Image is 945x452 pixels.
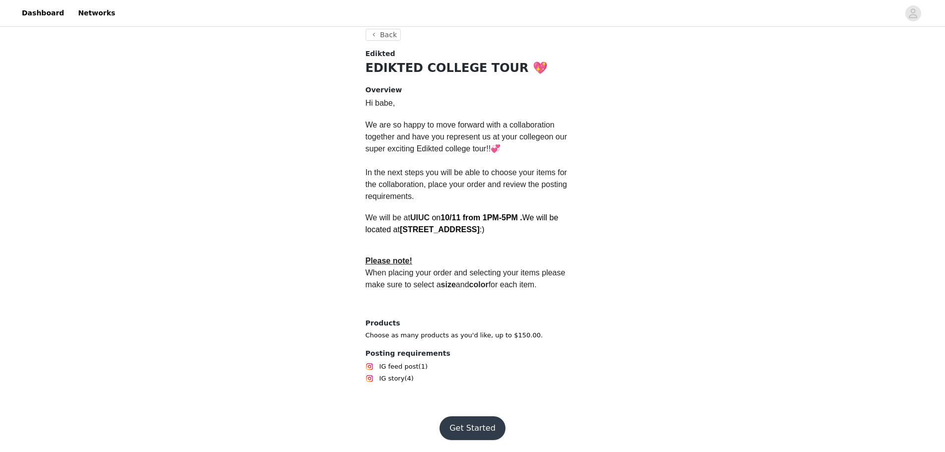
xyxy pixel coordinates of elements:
p: Choose as many products as you'd like, up to $150.00. [366,330,580,340]
a: Dashboard [16,2,70,24]
h4: Products [366,318,580,328]
h4: Overview [366,85,580,95]
div: avatar [908,5,918,21]
strong: size [441,280,456,289]
span: 10/11 from 1PM-5PM . [441,213,522,222]
h1: EDIKTED COLLEGE TOUR 💖 [366,59,580,77]
span: UIUC [410,213,430,222]
button: Back [366,29,401,41]
span: We will be at [366,213,430,222]
span: on our super exciting Edikted college tour!!💞 [366,132,569,153]
span: Hi babe, [366,99,395,107]
span: In the next steps you will be able to choose your items for the collaboration, place your order a... [366,168,569,200]
span: We are so happy to move forward with a collaboration together and have you represent us at your c... [366,121,557,141]
span: When placing your order and selecting your items please make sure to select a and for each item. [366,268,567,289]
span: Please note! [366,257,412,265]
img: Instagram Icon [366,375,374,383]
strong: [STREET_ADDRESS] [400,225,480,234]
a: Networks [72,2,121,24]
span: IG feed post [379,362,419,372]
span: on [366,213,559,234]
span: (1) [419,362,428,372]
span: Edikted [366,49,395,59]
button: Get Started [440,416,505,440]
img: Instagram Icon [366,363,374,371]
span: IG story [379,374,405,384]
h4: Posting requirements [366,348,580,359]
span: (4) [404,374,413,384]
strong: color [469,280,489,289]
